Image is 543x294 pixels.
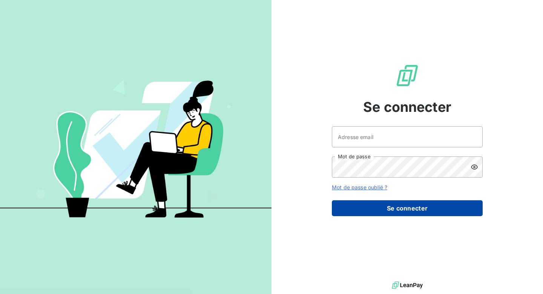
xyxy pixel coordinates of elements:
[395,63,419,88] img: Logo LeanPay
[392,280,423,291] img: logo
[332,184,387,190] a: Mot de passe oublié ?
[332,126,483,147] input: placeholder
[363,97,451,117] span: Se connecter
[332,200,483,216] button: Se connecter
